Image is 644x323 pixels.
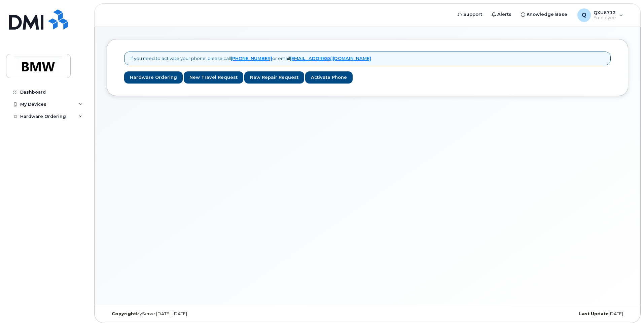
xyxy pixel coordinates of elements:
a: New Repair Request [244,71,304,84]
a: [PHONE_NUMBER] [231,56,272,61]
a: New Travel Request [184,71,243,84]
a: [EMAIL_ADDRESS][DOMAIN_NAME] [290,56,371,61]
strong: Copyright [112,311,136,316]
p: If you need to activate your phone, please call or email [131,55,371,62]
strong: Last Update [579,311,609,316]
a: Activate Phone [305,71,353,84]
div: [DATE] [454,311,628,317]
a: Hardware Ordering [124,71,183,84]
div: MyServe [DATE]–[DATE] [107,311,281,317]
